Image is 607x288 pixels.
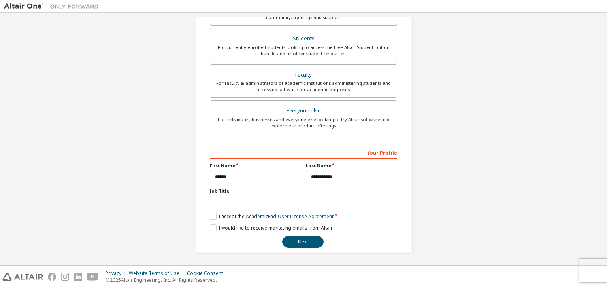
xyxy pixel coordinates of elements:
div: Faculty [215,69,392,80]
button: Next [282,236,324,248]
img: linkedin.svg [74,273,82,281]
img: youtube.svg [87,273,98,281]
div: Your Profile [210,146,397,159]
img: Altair One [4,2,103,10]
label: Last Name [306,163,397,169]
div: Privacy [106,270,129,277]
img: instagram.svg [61,273,69,281]
label: I would like to receive marketing emails from Altair [210,224,333,231]
div: For faculty & administrators of academic institutions administering students and accessing softwa... [215,80,392,93]
div: For currently enrolled students looking to access the free Altair Student Edition bundle and all ... [215,44,392,57]
label: Job Title [210,188,397,194]
div: Cookie Consent [187,270,228,277]
div: Website Terms of Use [129,270,187,277]
div: Students [215,33,392,44]
div: For individuals, businesses and everyone else looking to try Altair software and explore our prod... [215,116,392,129]
div: Everyone else [215,105,392,116]
label: First Name [210,163,301,169]
label: I accept the [210,213,334,220]
img: facebook.svg [48,273,56,281]
a: Academic End-User License Agreement [246,213,334,220]
p: © 2025 Altair Engineering, Inc. All Rights Reserved. [106,277,228,283]
img: altair_logo.svg [2,273,43,281]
